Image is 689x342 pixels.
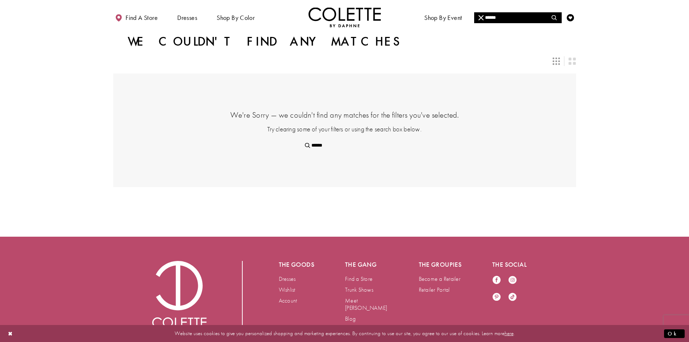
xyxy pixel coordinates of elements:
[419,275,460,283] a: Become a Retailer
[565,7,576,27] a: Check Wishlist
[547,12,561,23] button: Submit Search
[279,261,316,268] h5: The goods
[177,14,197,21] span: Dresses
[126,14,158,21] span: Find a store
[489,272,528,306] ul: Follow us
[424,14,462,21] span: Shop By Event
[4,327,17,340] button: Close Dialog
[217,14,255,21] span: Shop by color
[492,292,501,302] a: Visit our Pinterest - Opens in new tab
[508,275,517,285] a: Visit our Instagram - Opens in new tab
[215,7,256,27] span: Shop by color
[553,58,560,65] span: Switch layout to 3 columns
[474,12,562,23] div: Search form
[128,34,403,49] h1: We couldn't find any matches
[279,286,295,294] a: Wishlist
[474,12,488,23] button: Close Search
[175,7,199,27] span: Dresses
[109,53,580,69] div: Layout Controls
[301,140,388,151] input: Search
[345,315,356,322] a: Blog
[301,140,388,151] div: Search form
[480,7,533,27] a: Meet the designer
[309,7,381,27] a: Visit Home Page
[345,261,390,268] h5: The gang
[508,292,517,302] a: Visit our TikTok - Opens in new tab
[345,297,387,312] a: Meet [PERSON_NAME]
[345,286,373,294] a: Trunk Shows
[569,58,576,65] span: Switch layout to 2 columns
[505,330,514,337] a: here
[113,7,160,27] a: Find a store
[474,12,561,23] input: Search
[345,275,373,283] a: Find a Store
[149,110,540,120] h4: We're Sorry — we couldn't find any matches for the filters you've selected.
[549,7,560,27] a: Toggle search
[492,261,537,268] h5: The social
[279,275,296,283] a: Dresses
[301,140,315,151] button: Submit Search
[149,124,540,134] p: Try clearing some of your filters or using the search box below.
[422,7,464,27] span: Shop By Event
[419,261,464,268] h5: The groupies
[309,7,381,27] img: Colette by Daphne
[152,261,207,333] img: Colette by Daphne
[279,297,297,304] a: Account
[419,286,450,294] a: Retailer Portal
[152,261,207,333] a: Visit Colette by Daphne Homepage
[492,275,501,285] a: Visit our Facebook - Opens in new tab
[664,329,685,338] button: Submit Dialog
[52,329,637,338] p: Website uses cookies to give you personalized shopping and marketing experiences. By continuing t...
